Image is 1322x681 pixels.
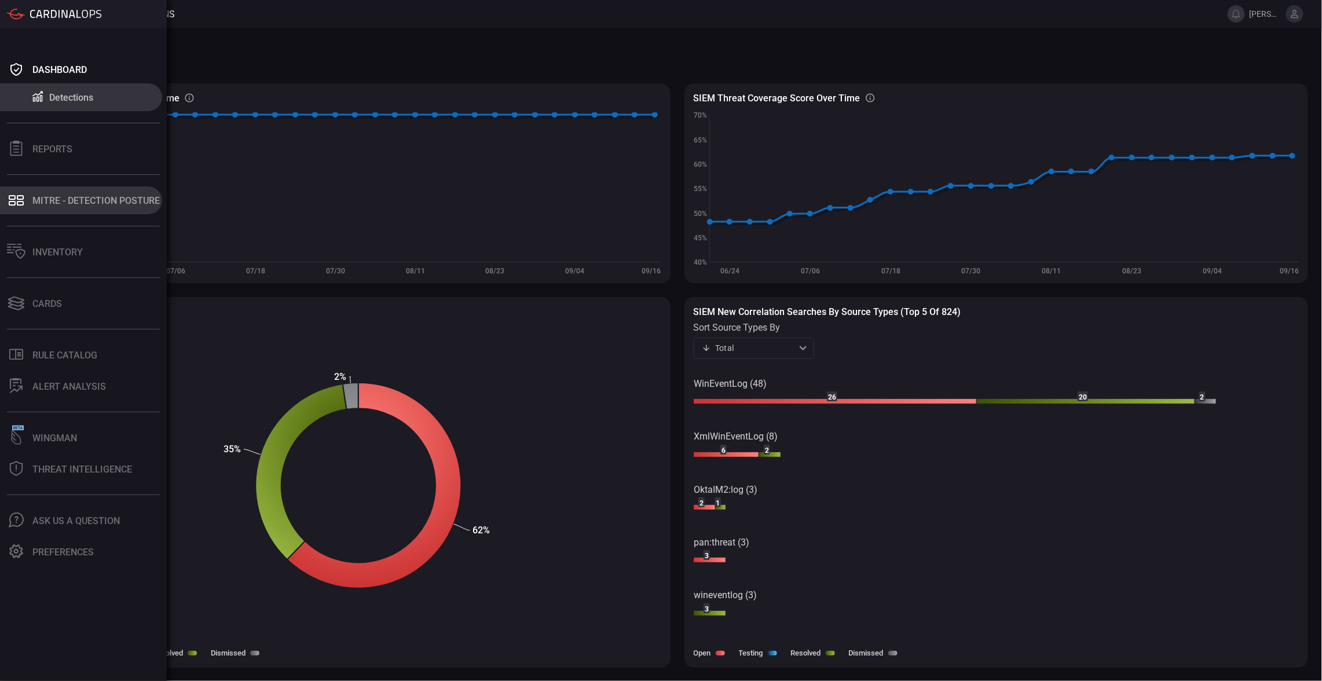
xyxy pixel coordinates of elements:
[765,446,769,455] text: 2
[473,525,490,536] text: 62%
[1280,267,1299,275] text: 09/16
[32,247,83,258] div: Inventory
[32,547,94,558] div: Preferences
[32,144,72,155] div: Reports
[406,267,425,275] text: 08/11
[49,92,93,103] div: Detections
[642,267,661,275] text: 09/16
[694,160,707,169] text: 60%
[694,306,1299,317] h3: SIEM New correlation searches by source types (Top 5 of 824)
[246,267,265,275] text: 07/18
[694,136,707,144] text: 65%
[801,267,820,275] text: 07/06
[1122,267,1141,275] text: 08/23
[1042,267,1061,275] text: 08/11
[32,381,106,392] div: ALERT ANALYSIS
[211,649,246,657] label: Dismissed
[705,605,709,613] text: 3
[694,111,707,119] text: 70%
[694,258,707,266] text: 40%
[32,464,132,475] div: Threat Intelligence
[700,499,704,507] text: 2
[702,342,796,354] div: Total
[694,234,707,242] text: 45%
[1200,393,1204,401] text: 2
[32,515,120,526] div: Ask Us A Question
[694,431,778,442] text: XmlWinEventLog (8)
[153,649,183,657] label: Resolved
[849,649,884,657] label: Dismissed
[694,537,749,548] text: pan:threat (3)
[694,210,707,218] text: 50%
[224,444,241,455] text: 35%
[694,590,757,601] text: wineventlog (3)
[1203,267,1222,275] text: 09/04
[828,393,836,401] text: 26
[32,64,87,75] div: Dashboard
[705,552,709,560] text: 3
[716,499,720,507] text: 1
[739,649,763,657] label: Testing
[694,649,711,657] label: Open
[961,267,980,275] text: 07/30
[720,267,739,275] text: 06/24
[791,649,821,657] label: Resolved
[166,267,185,275] text: 07/06
[32,350,97,361] div: Rule Catalog
[694,185,707,193] text: 55%
[326,267,345,275] text: 07/30
[32,298,62,309] div: Cards
[722,446,726,455] text: 6
[1250,9,1281,19] span: [PERSON_NAME].[PERSON_NAME]
[694,484,757,495] text: OktaIM2:log (3)
[486,267,505,275] text: 08/23
[694,322,814,333] label: sort source types by
[694,378,767,389] text: WinEventLog (48)
[1079,393,1087,401] text: 20
[566,267,585,275] text: 09/04
[32,195,160,206] div: MITRE - Detection Posture
[32,433,77,444] div: Wingman
[694,93,860,104] h3: SIEM Threat coverage score over time
[881,267,900,275] text: 07/18
[334,371,346,382] text: 2%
